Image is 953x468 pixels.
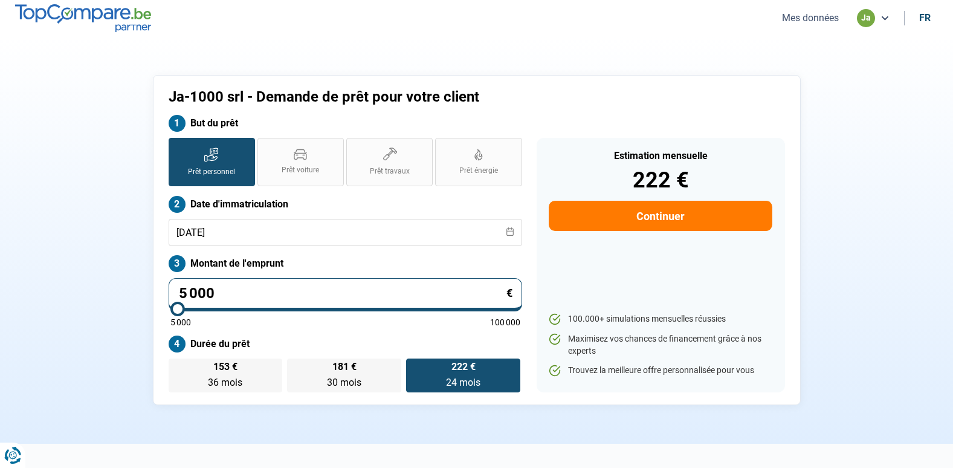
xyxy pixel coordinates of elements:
span: € [506,288,512,299]
span: 100 000 [490,318,520,327]
li: 100.000+ simulations mensuelles réussies [549,313,772,325]
li: Maximisez vos chances de financement grâce à nos experts [549,333,772,357]
span: 181 € [332,362,357,372]
span: Prêt voiture [282,165,319,175]
h1: Ja-1000 srl - Demande de prêt pour votre client [169,88,627,106]
span: Prêt énergie [459,166,498,176]
span: 30 mois [327,377,361,388]
button: Mes données [778,11,842,24]
span: 24 mois [446,377,480,388]
label: But du prêt [169,115,522,132]
label: Montant de l'emprunt [169,255,522,272]
div: Estimation mensuelle [549,151,772,161]
img: TopCompare.be [15,4,151,31]
span: Prêt personnel [188,167,235,177]
div: ja [857,9,875,27]
span: Prêt travaux [370,166,410,177]
span: 222 € [451,362,476,372]
span: 36 mois [208,377,242,388]
span: 5 000 [170,318,191,327]
label: Durée du prêt [169,336,522,353]
span: 153 € [213,362,237,372]
input: jj/mm/aaaa [169,219,522,246]
button: Continuer [549,201,772,231]
div: fr [919,12,931,24]
div: 222 € [549,169,772,191]
li: Trouvez la meilleure offre personnalisée pour vous [549,365,772,377]
label: Date d'immatriculation [169,196,522,213]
